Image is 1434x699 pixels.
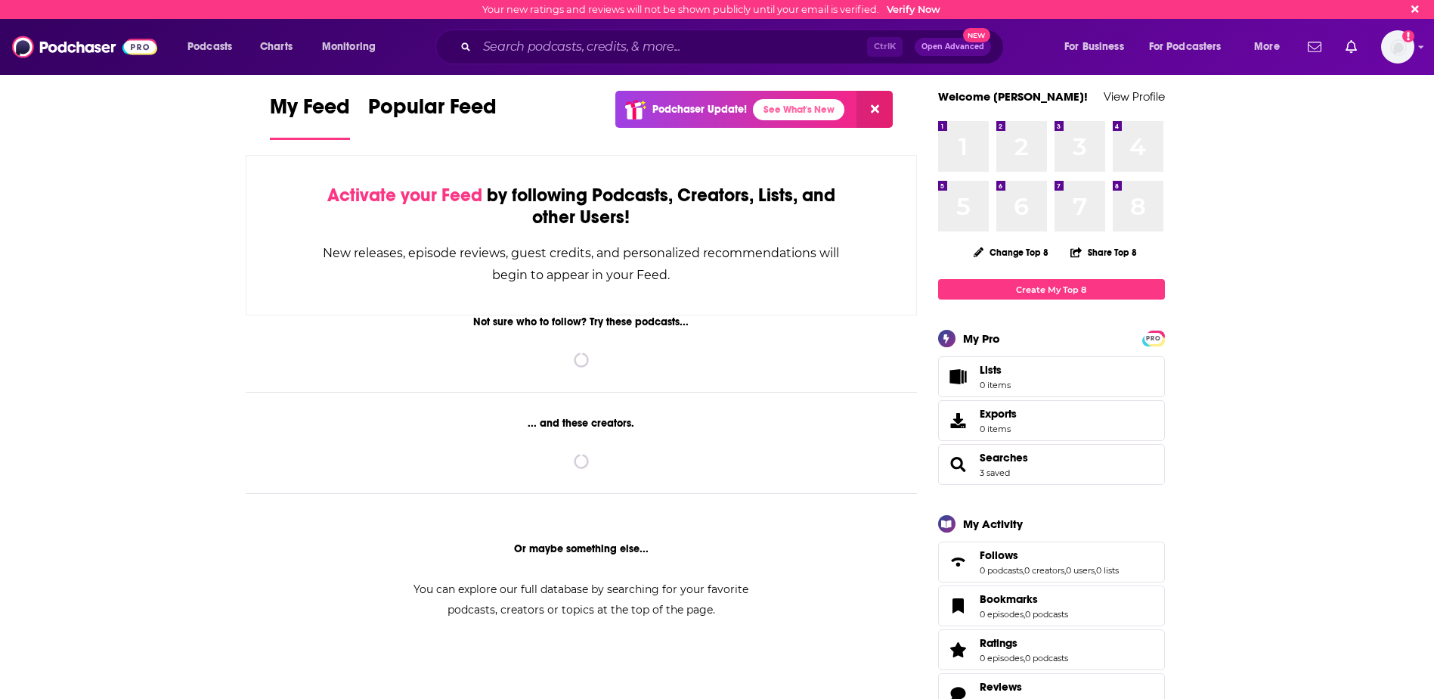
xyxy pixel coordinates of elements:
[963,28,990,42] span: New
[652,103,747,116] p: Podchaser Update!
[980,380,1011,390] span: 0 items
[12,33,157,61] img: Podchaser - Follow, Share and Rate Podcasts
[1340,34,1363,60] a: Show notifications dropdown
[1244,35,1299,59] button: open menu
[963,517,1023,531] div: My Activity
[980,451,1028,464] a: Searches
[963,331,1000,346] div: My Pro
[943,551,974,573] a: Follows
[980,363,1002,377] span: Lists
[938,400,1165,441] a: Exports
[1025,653,1068,663] a: 0 podcasts
[1025,609,1068,620] a: 0 podcasts
[943,366,974,387] span: Lists
[368,94,497,140] a: Popular Feed
[921,43,984,51] span: Open Advanced
[938,586,1165,626] span: Bookmarks
[938,356,1165,397] a: Lists
[250,35,302,59] a: Charts
[1381,30,1414,64] img: User Profile
[980,424,1017,434] span: 0 items
[943,639,974,660] a: Ratings
[246,542,918,555] div: Or maybe something else...
[938,629,1165,670] span: Ratings
[187,36,232,57] span: Podcasts
[980,636,1068,650] a: Ratings
[1024,653,1025,663] span: ,
[943,410,974,431] span: Exports
[368,94,497,129] span: Popular Feed
[980,653,1024,663] a: 0 episodes
[477,35,867,59] input: Search podcasts, credits, & more...
[1149,36,1222,57] span: For Podcasters
[938,279,1165,300] a: Create My Top 8
[327,184,482,207] span: Activate your Feed
[1302,34,1327,60] a: Show notifications dropdown
[450,30,1018,64] div: Search podcasts, credits, & more...
[1095,565,1096,576] span: ,
[1096,565,1119,576] a: 0 lists
[938,542,1165,582] span: Follows
[915,38,991,56] button: Open AdvancedNew
[1066,565,1095,576] a: 0 users
[1381,30,1414,64] button: Show profile menu
[980,407,1017,421] span: Exports
[980,468,1010,478] a: 3 saved
[980,636,1017,650] span: Ratings
[322,242,841,286] div: New releases, episode reviews, guest credits, and personalized recommendations will begin to appe...
[753,99,844,120] a: See What's New
[980,592,1068,606] a: Bookmarks
[1070,238,1138,267] button: Share Top 8
[1254,36,1280,57] span: More
[1024,609,1025,620] span: ,
[311,35,395,59] button: open menu
[980,565,1023,576] a: 0 podcasts
[1054,35,1143,59] button: open menu
[270,94,350,129] span: My Feed
[938,89,1088,104] a: Welcome [PERSON_NAME]!
[1144,332,1163,343] a: PRO
[980,548,1119,562] a: Follows
[246,315,918,328] div: Not sure who to follow? Try these podcasts...
[938,444,1165,485] span: Searches
[943,595,974,617] a: Bookmarks
[246,417,918,430] div: ... and these creators.
[1381,30,1414,64] span: Logged in as workman-publicity
[887,4,940,15] a: Verify Now
[1024,565,1064,576] a: 0 creators
[322,185,841,228] div: by following Podcasts, Creators, Lists, and other Users!
[177,35,252,59] button: open menu
[980,680,1068,694] a: Reviews
[965,243,1058,262] button: Change Top 8
[943,454,974,475] a: Searches
[1144,333,1163,344] span: PRO
[1064,565,1066,576] span: ,
[980,592,1038,606] span: Bookmarks
[482,4,940,15] div: Your new ratings and reviews will not be shown publicly until your email is verified.
[322,36,376,57] span: Monitoring
[980,680,1022,694] span: Reviews
[260,36,293,57] span: Charts
[980,609,1024,620] a: 0 episodes
[270,94,350,140] a: My Feed
[1104,89,1165,104] a: View Profile
[395,579,767,620] div: You can explore our full database by searching for your favorite podcasts, creators or topics at ...
[1402,30,1414,42] svg: Email not verified
[980,548,1018,562] span: Follows
[1023,565,1024,576] span: ,
[1139,35,1244,59] button: open menu
[1064,36,1124,57] span: For Business
[980,363,1011,377] span: Lists
[867,37,903,57] span: Ctrl K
